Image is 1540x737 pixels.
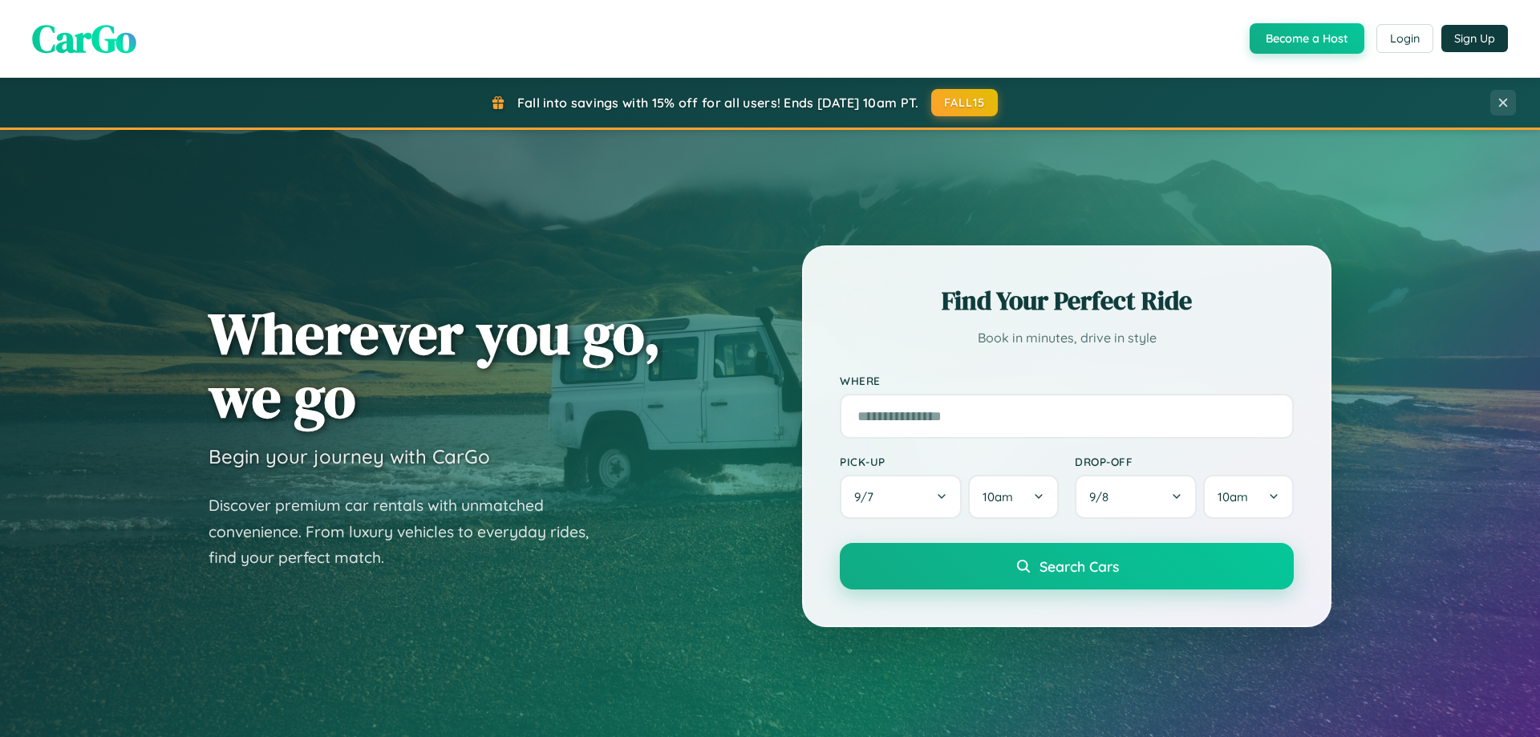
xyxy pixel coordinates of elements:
[1441,25,1508,52] button: Sign Up
[854,489,881,504] span: 9 / 7
[931,89,999,116] button: FALL15
[840,326,1294,350] p: Book in minutes, drive in style
[1075,475,1197,519] button: 9/8
[1089,489,1116,504] span: 9 / 8
[1039,557,1119,575] span: Search Cars
[840,475,962,519] button: 9/7
[1203,475,1294,519] button: 10am
[517,95,919,111] span: Fall into savings with 15% off for all users! Ends [DATE] 10am PT.
[840,543,1294,589] button: Search Cars
[840,455,1059,468] label: Pick-up
[32,12,136,65] span: CarGo
[1218,489,1248,504] span: 10am
[840,283,1294,318] h2: Find Your Perfect Ride
[1250,23,1364,54] button: Become a Host
[1376,24,1433,53] button: Login
[209,492,610,571] p: Discover premium car rentals with unmatched convenience. From luxury vehicles to everyday rides, ...
[1075,455,1294,468] label: Drop-off
[840,374,1294,387] label: Where
[209,302,661,428] h1: Wherever you go, we go
[209,444,490,468] h3: Begin your journey with CarGo
[983,489,1013,504] span: 10am
[968,475,1059,519] button: 10am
